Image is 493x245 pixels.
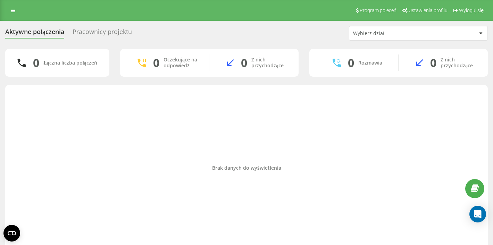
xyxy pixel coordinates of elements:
[459,8,484,13] span: Wyloguj się
[430,56,436,69] div: 0
[358,60,382,66] div: Rozmawia
[3,225,20,242] button: Open CMP widget
[73,28,132,39] div: Pracownicy projektu
[469,206,486,222] div: Open Intercom Messenger
[360,8,396,13] span: Program poleceń
[353,31,436,36] div: Wybierz dział
[11,165,482,171] div: Brak danych do wyświetlenia
[43,60,97,66] div: Łączna liczba połączeń
[348,56,354,69] div: 0
[164,57,199,69] div: Oczekujące na odpowiedź
[241,56,247,69] div: 0
[33,56,39,69] div: 0
[251,57,288,69] div: Z nich przychodzące
[5,28,64,39] div: Aktywne połączenia
[409,8,448,13] span: Ustawienia profilu
[441,57,477,69] div: Z nich przychodzące
[153,56,159,69] div: 0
